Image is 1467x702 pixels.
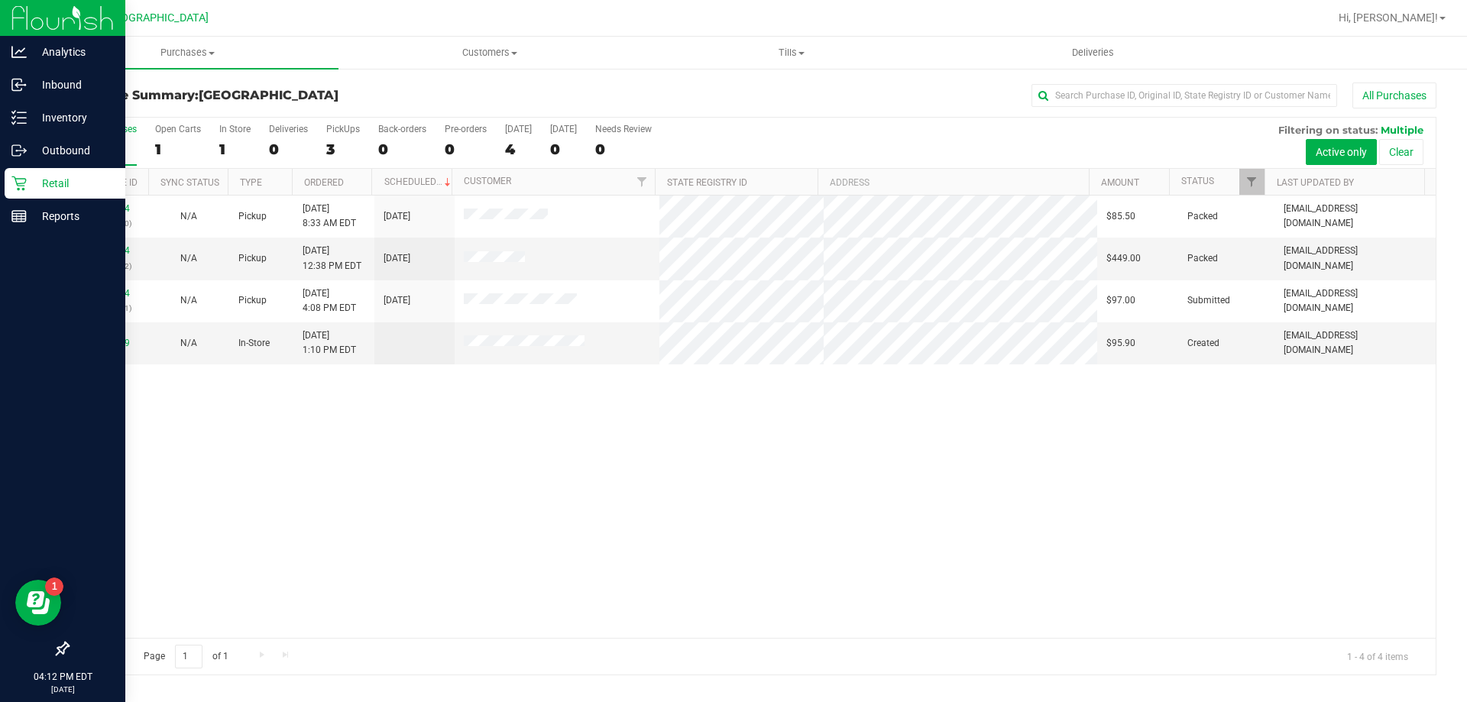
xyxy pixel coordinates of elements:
[1306,139,1377,165] button: Active only
[131,645,241,668] span: Page of 1
[505,141,532,158] div: 4
[11,176,27,191] inline-svg: Retail
[595,141,652,158] div: 0
[240,177,262,188] a: Type
[27,207,118,225] p: Reports
[1187,293,1230,308] span: Submitted
[27,141,118,160] p: Outbound
[87,288,130,299] a: 11830354
[1381,124,1423,136] span: Multiple
[595,124,652,134] div: Needs Review
[640,37,942,69] a: Tills
[303,328,356,357] span: [DATE] 1:10 PM EDT
[303,202,356,231] span: [DATE] 8:33 AM EDT
[175,645,202,668] input: 1
[11,110,27,125] inline-svg: Inventory
[1051,46,1135,60] span: Deliveries
[199,88,338,102] span: [GEOGRAPHIC_DATA]
[384,176,454,187] a: Scheduled
[942,37,1244,69] a: Deliveries
[11,44,27,60] inline-svg: Analytics
[15,580,61,626] iframe: Resource center
[27,108,118,127] p: Inventory
[641,46,941,60] span: Tills
[27,43,118,61] p: Analytics
[87,338,130,348] a: 11828779
[160,177,219,188] a: Sync Status
[37,46,338,60] span: Purchases
[11,77,27,92] inline-svg: Inbound
[550,141,577,158] div: 0
[155,124,201,134] div: Open Carts
[67,89,523,102] h3: Purchase Summary:
[180,211,197,222] span: Not Applicable
[7,670,118,684] p: 04:12 PM EDT
[27,174,118,192] p: Retail
[45,577,63,596] iframe: Resource center unread badge
[505,124,532,134] div: [DATE]
[238,336,270,351] span: In-Store
[238,209,267,224] span: Pickup
[384,251,410,266] span: [DATE]
[238,251,267,266] span: Pickup
[219,141,251,158] div: 1
[630,169,655,195] a: Filter
[304,177,344,188] a: Ordered
[303,286,356,315] span: [DATE] 4:08 PM EDT
[1101,177,1139,188] a: Amount
[180,209,197,224] button: N/A
[1106,336,1135,351] span: $95.90
[1181,176,1214,186] a: Status
[1284,328,1427,357] span: [EMAIL_ADDRESS][DOMAIN_NAME]
[269,141,308,158] div: 0
[445,124,487,134] div: Pre-orders
[550,124,577,134] div: [DATE]
[338,37,640,69] a: Customers
[339,46,640,60] span: Customers
[37,37,338,69] a: Purchases
[1187,336,1219,351] span: Created
[1339,11,1438,24] span: Hi, [PERSON_NAME]!
[1352,82,1436,108] button: All Purchases
[11,209,27,224] inline-svg: Reports
[180,295,197,306] span: Not Applicable
[445,141,487,158] div: 0
[155,141,201,158] div: 1
[1335,645,1420,668] span: 1 - 4 of 4 items
[1031,84,1337,107] input: Search Purchase ID, Original ID, State Registry ID or Customer Name...
[1284,244,1427,273] span: [EMAIL_ADDRESS][DOMAIN_NAME]
[1106,209,1135,224] span: $85.50
[180,251,197,266] button: N/A
[1187,251,1218,266] span: Packed
[378,141,426,158] div: 0
[378,124,426,134] div: Back-orders
[1187,209,1218,224] span: Packed
[1284,202,1427,231] span: [EMAIL_ADDRESS][DOMAIN_NAME]
[1106,293,1135,308] span: $97.00
[219,124,251,134] div: In Store
[1277,177,1354,188] a: Last Updated By
[7,684,118,695] p: [DATE]
[27,76,118,94] p: Inbound
[303,244,361,273] span: [DATE] 12:38 PM EDT
[326,124,360,134] div: PickUps
[180,253,197,264] span: Not Applicable
[180,336,197,351] button: N/A
[87,245,130,256] a: 11828344
[326,141,360,158] div: 3
[384,293,410,308] span: [DATE]
[180,338,197,348] span: Not Applicable
[1379,139,1423,165] button: Clear
[818,169,1089,196] th: Address
[1106,251,1141,266] span: $449.00
[667,177,747,188] a: State Registry ID
[1284,286,1427,315] span: [EMAIL_ADDRESS][DOMAIN_NAME]
[104,11,209,24] span: [GEOGRAPHIC_DATA]
[180,293,197,308] button: N/A
[269,124,308,134] div: Deliveries
[1278,124,1378,136] span: Filtering on status:
[238,293,267,308] span: Pickup
[1239,169,1265,195] a: Filter
[11,143,27,158] inline-svg: Outbound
